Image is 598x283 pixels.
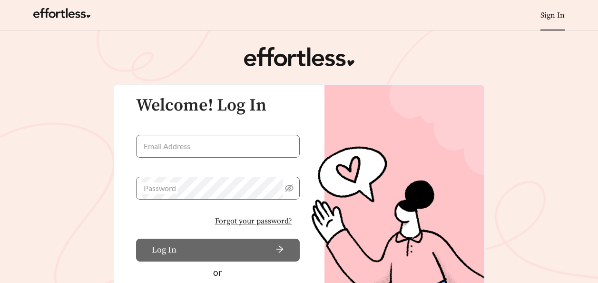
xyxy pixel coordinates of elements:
[207,211,300,231] button: Forgot your password?
[136,266,300,280] div: or
[136,239,300,262] button: Log Inarrow-right
[540,10,565,20] a: Sign In
[136,96,300,115] h3: Welcome! Log In
[285,184,294,192] span: eye-invisible
[215,215,292,227] span: Forgot your password?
